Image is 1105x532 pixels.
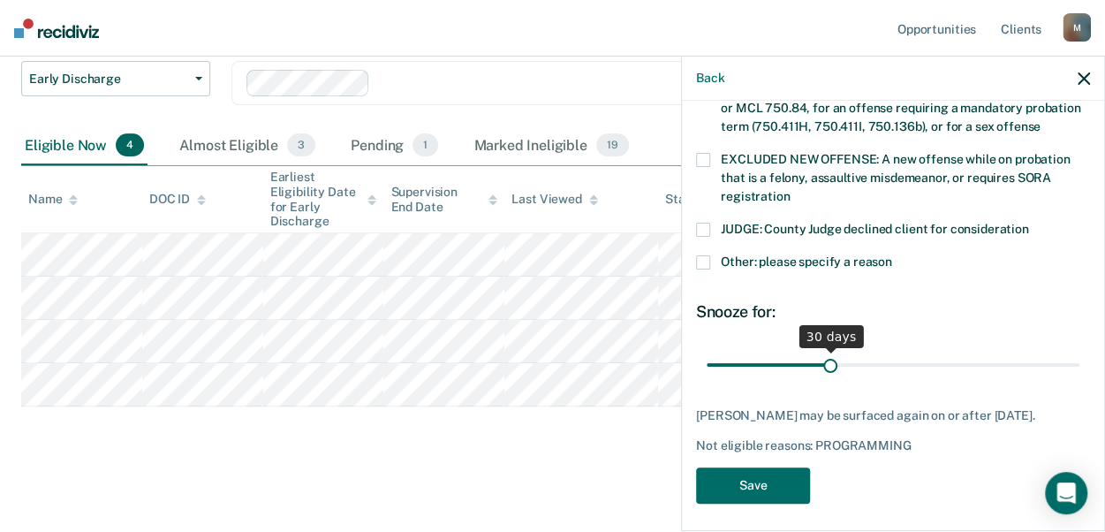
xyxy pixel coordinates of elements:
[721,82,1080,133] span: EXCLUDED CURRENT OFFENSE: On probation for MCL 750.81 or MCL 750.84, for an offense requiring a m...
[721,255,892,269] span: Other: please specify a reason
[21,126,148,165] div: Eligible Now
[696,302,1090,322] div: Snooze for:
[28,192,78,207] div: Name
[696,71,724,86] button: Back
[696,408,1090,423] div: [PERSON_NAME] may be surfaced again on or after [DATE].
[412,133,438,156] span: 1
[176,126,319,165] div: Almost Eligible
[347,126,442,165] div: Pending
[511,192,597,207] div: Last Viewed
[1045,472,1087,514] div: Open Intercom Messenger
[696,438,1090,453] div: Not eligible reasons: PROGRAMMING
[14,19,99,38] img: Recidiviz
[721,152,1070,203] span: EXCLUDED NEW OFFENSE: A new offense while on probation that is a felony, assaultive misdemeanor, ...
[270,170,377,229] div: Earliest Eligibility Date for Early Discharge
[390,185,497,215] div: Supervision End Date
[287,133,315,156] span: 3
[470,126,632,165] div: Marked Ineligible
[116,133,144,156] span: 4
[29,72,188,87] span: Early Discharge
[799,325,864,348] div: 30 days
[596,133,629,156] span: 19
[665,192,703,207] div: Status
[696,467,810,504] button: Save
[149,192,206,207] div: DOC ID
[721,222,1029,236] span: JUDGE: County Judge declined client for consideration
[1063,13,1091,42] div: M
